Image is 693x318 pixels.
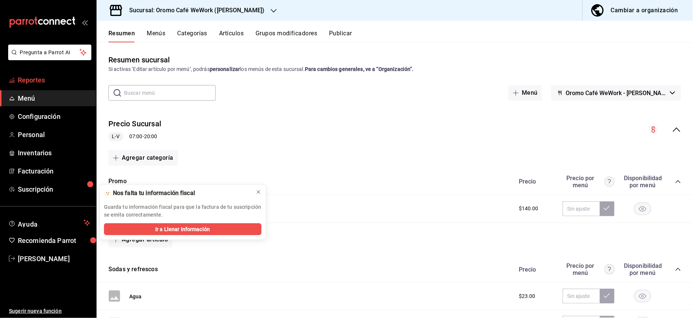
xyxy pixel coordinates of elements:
span: $140.00 [519,205,539,212]
button: Artículos [219,30,244,42]
div: Precio [511,266,559,273]
span: Recomienda Parrot [18,236,90,246]
input: Sin ajuste [563,289,600,304]
button: Resumen [108,30,135,42]
span: L-V [109,133,123,140]
div: Resumen sucursal [108,54,170,65]
button: Menús [147,30,165,42]
div: Si activas ‘Editar artículo por menú’, podrás los menús de esta sucursal. [108,65,681,73]
input: Buscar menú [124,85,216,100]
div: Cambiar a organización [611,5,678,16]
div: Precio por menú [563,175,615,189]
span: [PERSON_NAME] [18,254,90,264]
strong: personalizar [210,66,240,72]
div: 07:00 - 20:00 [108,132,161,141]
span: Ayuda [18,218,81,227]
span: Personal [18,130,90,140]
button: Ir a Llenar Información [104,223,261,235]
span: Reportes [18,75,90,85]
button: Menú [508,85,542,101]
span: Inventarios [18,148,90,158]
div: Disponibilidad por menú [624,175,661,189]
div: Precio por menú [563,262,615,276]
button: Promo [108,177,127,186]
button: Agua [129,293,142,300]
div: Precio [511,178,559,185]
a: Pregunta a Parrot AI [5,54,91,62]
strong: Para cambios generales, ve a “Organización”. [305,66,414,72]
span: Sugerir nueva función [9,307,90,315]
span: Configuración [18,111,90,121]
button: Oromo Café WeWork - [PERSON_NAME] [551,85,681,101]
button: collapse-category-row [675,266,681,272]
button: Precio Sucursal [108,119,161,129]
span: Pregunta a Parrot AI [20,49,80,56]
span: Suscripción [18,184,90,194]
button: Publicar [329,30,352,42]
button: Categorías [178,30,208,42]
button: open_drawer_menu [82,19,88,25]
button: Agregar categoría [108,150,178,166]
span: Menú [18,93,90,103]
span: $23.00 [519,292,536,300]
h3: Sucursal: Oromo Café WeWork ([PERSON_NAME]) [123,6,265,15]
div: 🫥 Nos falta tu información fiscal [104,189,250,197]
div: collapse-menu-row [97,113,693,147]
div: Disponibilidad por menú [624,262,661,276]
span: Facturación [18,166,90,176]
button: Grupos modificadores [256,30,317,42]
button: collapse-category-row [675,179,681,185]
button: Sodas y refrescos [108,265,158,274]
p: Guarda tu información fiscal para que la factura de tu suscripción se emita correctamente. [104,203,261,219]
span: Oromo Café WeWork - [PERSON_NAME] [566,90,667,97]
button: Pregunta a Parrot AI [8,45,91,60]
div: navigation tabs [108,30,693,42]
input: Sin ajuste [563,201,600,216]
span: Ir a Llenar Información [155,225,210,233]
